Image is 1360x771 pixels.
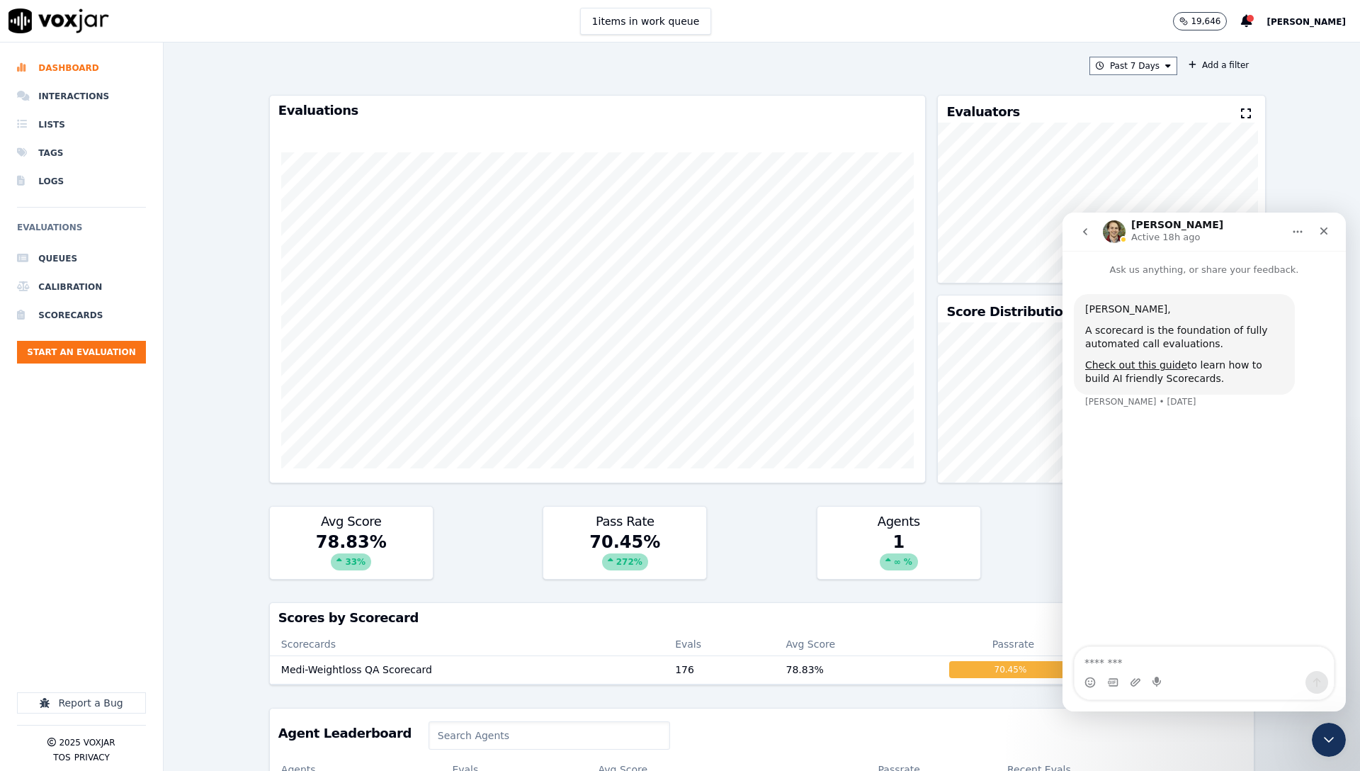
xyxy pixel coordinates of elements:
[53,752,70,763] button: TOS
[17,341,146,364] button: Start an Evaluation
[17,692,146,714] button: Report a Bug
[1173,12,1241,30] button: 19,646
[17,54,146,82] a: Dashboard
[17,82,146,111] a: Interactions
[774,655,938,684] td: 78.83 %
[1266,13,1360,30] button: [PERSON_NAME]
[17,244,146,273] a: Queues
[552,515,698,528] h3: Pass Rate
[774,633,938,655] th: Avg Score
[664,633,774,655] th: Evals
[270,655,664,684] td: Medi-Weightloss QA Scorecard
[1062,213,1346,711] iframe: Intercom live chat
[946,305,1071,318] h3: Score Distribution
[278,104,917,117] h3: Evaluations
[826,515,972,528] h3: Agents
[817,531,980,579] div: 1
[278,515,424,528] h3: Avg Score
[59,737,115,748] p: 2025 Voxjar
[602,553,648,570] div: 272 %
[278,727,412,740] h3: Agent Leaderboard
[270,531,433,579] div: 78.83 %
[17,111,146,139] a: Lists
[1173,12,1227,30] button: 19,646
[17,167,146,196] a: Logs
[17,219,146,244] h6: Evaluations
[949,661,1072,678] div: 70.45 %
[1089,57,1177,75] button: Past 7 Days
[1266,17,1346,27] span: [PERSON_NAME]
[580,8,712,35] button: 1items in work queue
[17,301,146,330] a: Scorecards
[270,633,664,655] th: Scorecards
[74,752,110,763] button: Privacy
[946,106,1019,118] h3: Evaluators
[1183,57,1254,74] button: Add a filter
[8,9,109,33] img: voxjar logo
[664,655,774,684] td: 176
[938,633,1089,655] th: Passrate
[1312,723,1346,757] iframe: Intercom live chat
[17,273,146,301] a: Calibration
[17,139,146,167] a: Tags
[543,531,706,579] div: 70.45 %
[331,553,371,570] div: 33 %
[278,612,1245,624] h3: Scores by Scorecard
[880,553,918,570] div: ∞ %
[1191,16,1220,27] p: 19,646
[429,721,670,750] input: Search Agents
